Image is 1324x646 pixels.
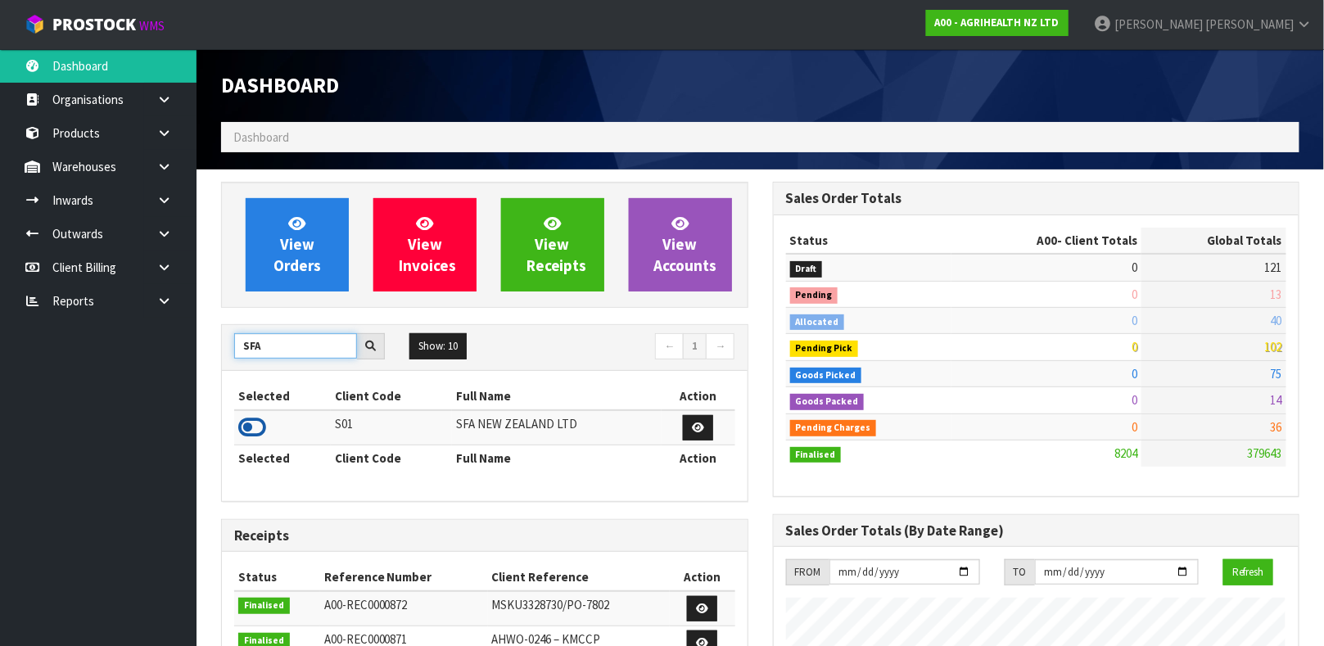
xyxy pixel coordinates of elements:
th: Action [662,445,734,472]
span: 0 [1132,260,1137,275]
span: 0 [1132,392,1137,408]
button: Show: 10 [409,333,467,359]
span: [PERSON_NAME] [1114,16,1203,32]
th: Client Reference [488,564,670,590]
a: ViewInvoices [373,198,477,291]
span: 102 [1265,339,1282,355]
nav: Page navigation [497,333,735,362]
span: Allocated [790,314,845,331]
span: 0 [1132,287,1137,302]
a: → [706,333,734,359]
span: 0 [1132,339,1137,355]
th: Client Code [331,383,452,409]
small: WMS [139,18,165,34]
div: TO [1005,559,1035,585]
span: Goods Picked [790,368,862,384]
th: Status [234,564,320,590]
a: ← [655,333,684,359]
span: Goods Packed [790,394,865,410]
span: A00 [1037,233,1057,248]
td: S01 [331,410,452,445]
th: Global Totals [1141,228,1286,254]
a: ViewOrders [246,198,349,291]
span: View Receipts [526,214,587,275]
span: 75 [1271,366,1282,382]
th: Reference Number [320,564,488,590]
span: A00-REC0000872 [324,597,408,612]
button: Refresh [1223,559,1273,585]
span: 0 [1132,366,1137,382]
div: FROM [786,559,829,585]
a: 1 [683,333,707,359]
a: ViewAccounts [629,198,732,291]
span: ProStock [52,14,136,35]
input: Search clients [234,333,357,359]
span: 14 [1271,392,1282,408]
th: - Client Totals [951,228,1142,254]
th: Action [670,564,734,590]
span: Finalised [790,447,842,463]
th: Status [786,228,951,254]
th: Action [662,383,734,409]
span: 8204 [1114,445,1137,461]
span: Draft [790,261,823,278]
span: 379643 [1248,445,1282,461]
td: SFA NEW ZEALAND LTD [452,410,662,445]
span: 36 [1271,419,1282,435]
span: 121 [1265,260,1282,275]
th: Selected [234,445,331,472]
th: Client Code [331,445,452,472]
h3: Sales Order Totals (By Date Range) [786,523,1287,539]
span: 13 [1271,287,1282,302]
span: 0 [1132,419,1137,435]
strong: A00 - AGRIHEALTH NZ LTD [935,16,1060,29]
a: A00 - AGRIHEALTH NZ LTD [926,10,1069,36]
th: Full Name [452,383,662,409]
span: [PERSON_NAME] [1205,16,1294,32]
span: Dashboard [221,71,339,98]
h3: Sales Order Totals [786,191,1287,206]
span: View Accounts [654,214,717,275]
h3: Receipts [234,528,735,544]
span: Pending Pick [790,341,859,357]
th: Selected [234,383,331,409]
span: View Orders [273,214,321,275]
span: Dashboard [233,129,289,145]
span: Pending [790,287,838,304]
span: 40 [1271,313,1282,328]
th: Full Name [452,445,662,472]
img: cube-alt.png [25,14,45,34]
span: Pending Charges [790,420,877,436]
a: ViewReceipts [501,198,604,291]
span: View Invoices [399,214,456,275]
span: Finalised [238,598,290,614]
span: MSKU3328730/PO-7802 [492,597,610,612]
span: 0 [1132,313,1137,328]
